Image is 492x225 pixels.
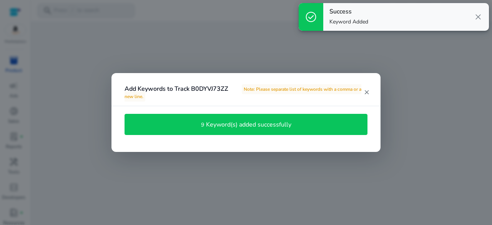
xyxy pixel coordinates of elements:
span: Note: Please separate list of keywords with a comma or a new line. [125,84,361,102]
h4: Success [329,8,368,15]
p: Keyword Added [329,18,368,26]
span: check_circle [305,11,317,23]
span: close [474,12,483,22]
p: 9 [201,121,206,129]
h4: Add Keywords to Track B0DYVJ73ZZ [125,85,363,100]
mat-icon: close [363,89,370,96]
h4: Keyword(s) added successfully [206,121,291,128]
